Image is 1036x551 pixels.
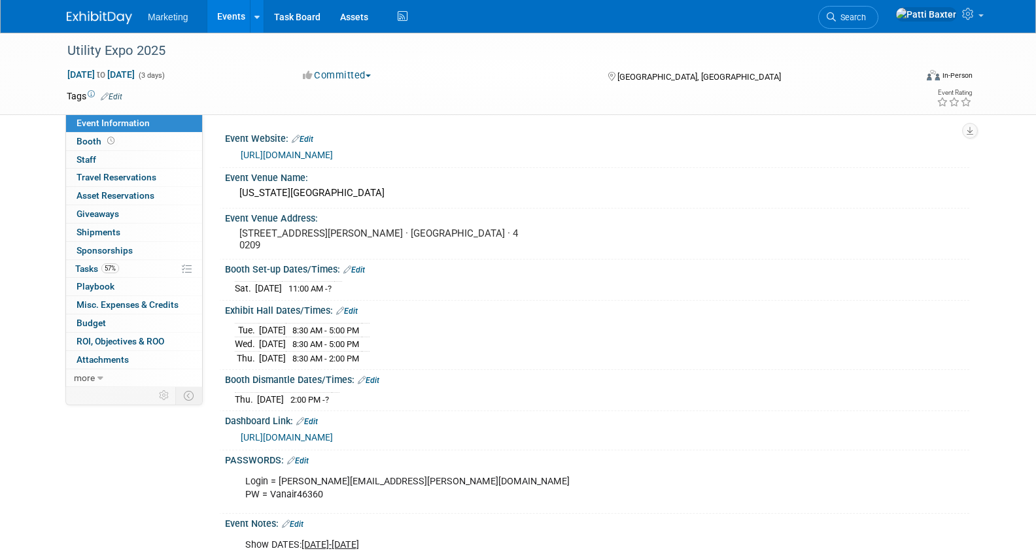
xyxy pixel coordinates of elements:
[77,172,156,182] span: Travel Reservations
[942,71,973,80] div: In-Person
[148,12,188,22] span: Marketing
[296,417,318,426] a: Edit
[66,242,202,259] a: Sponsorships
[225,209,969,225] div: Event Venue Address:
[101,263,119,273] span: 57%
[105,136,117,146] span: Booth not reserved yet
[225,450,969,467] div: PASSWORDS:
[66,351,202,369] a: Attachments
[290,395,329,405] span: 2:00 PM -
[225,259,969,276] div: Booth Set-up Dates/Times:
[298,69,376,82] button: Committed
[63,39,895,63] div: Utility Expo 2025
[67,69,135,80] span: [DATE] [DATE]
[176,387,203,404] td: Toggle Event Tabs
[236,469,825,508] div: Login = [PERSON_NAME][EMAIL_ADDRESS][PERSON_NAME][DOMAIN_NAME] PW = Vanair46360
[292,354,359,363] span: 8:30 AM - 2:00 PM
[235,337,259,352] td: Wed.
[937,90,972,96] div: Event Rating
[239,227,521,251] pre: [STREET_ADDRESS][PERSON_NAME] · [GEOGRAPHIC_DATA] · 40209
[235,282,255,295] td: Sat.
[292,135,313,144] a: Edit
[77,299,179,310] span: Misc. Expenses & Credits
[343,265,365,275] a: Edit
[302,539,359,550] u: [DATE]-[DATE]
[358,376,379,385] a: Edit
[235,183,959,203] div: [US_STATE][GEOGRAPHIC_DATA]
[66,114,202,132] a: Event Information
[77,227,120,237] span: Shipments
[66,314,202,332] a: Budget
[257,392,284,406] td: [DATE]
[235,392,257,406] td: Thu.
[66,205,202,223] a: Giveaways
[895,7,957,22] img: Patti Baxter
[137,71,165,80] span: (3 days)
[328,284,332,293] span: ?
[101,92,122,101] a: Edit
[288,284,332,293] span: 11:00 AM -
[66,169,202,186] a: Travel Reservations
[225,168,969,184] div: Event Venue Name:
[336,307,358,316] a: Edit
[225,301,969,318] div: Exhibit Hall Dates/Times:
[259,323,286,337] td: [DATE]
[225,129,969,146] div: Event Website:
[75,263,119,274] span: Tasks
[836,12,866,22] span: Search
[66,187,202,205] a: Asset Reservations
[66,278,202,295] a: Playbook
[95,69,107,80] span: to
[77,118,150,128] span: Event Information
[153,387,176,404] td: Personalize Event Tab Strip
[66,296,202,314] a: Misc. Expenses & Credits
[66,260,202,278] a: Tasks57%
[617,72,781,82] span: [GEOGRAPHIC_DATA], [GEOGRAPHIC_DATA]
[66,369,202,387] a: more
[66,133,202,150] a: Booth
[77,245,133,256] span: Sponsorships
[235,351,259,365] td: Thu.
[77,136,117,146] span: Booth
[77,336,164,346] span: ROI, Objectives & ROO
[818,6,878,29] a: Search
[259,337,286,352] td: [DATE]
[292,339,359,349] span: 8:30 AM - 5:00 PM
[66,151,202,169] a: Staff
[241,432,333,442] a: [URL][DOMAIN_NAME]
[67,90,122,103] td: Tags
[77,190,154,201] span: Asset Reservations
[74,373,95,383] span: more
[77,281,114,292] span: Playbook
[255,282,282,295] td: [DATE]
[259,351,286,365] td: [DATE]
[838,68,973,88] div: Event Format
[77,154,96,165] span: Staff
[241,150,333,160] a: [URL][DOMAIN_NAME]
[67,11,132,24] img: ExhibitDay
[77,354,129,365] span: Attachments
[927,70,940,80] img: Format-Inperson.png
[282,520,303,529] a: Edit
[66,333,202,350] a: ROI, Objectives & ROO
[66,224,202,241] a: Shipments
[77,209,119,219] span: Giveaways
[225,411,969,428] div: Dashboard Link:
[287,456,309,465] a: Edit
[225,370,969,387] div: Booth Dismantle Dates/Times:
[225,514,969,531] div: Event Notes:
[77,318,106,328] span: Budget
[235,323,259,337] td: Tue.
[292,326,359,335] span: 8:30 AM - 5:00 PM
[325,395,329,405] span: ?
